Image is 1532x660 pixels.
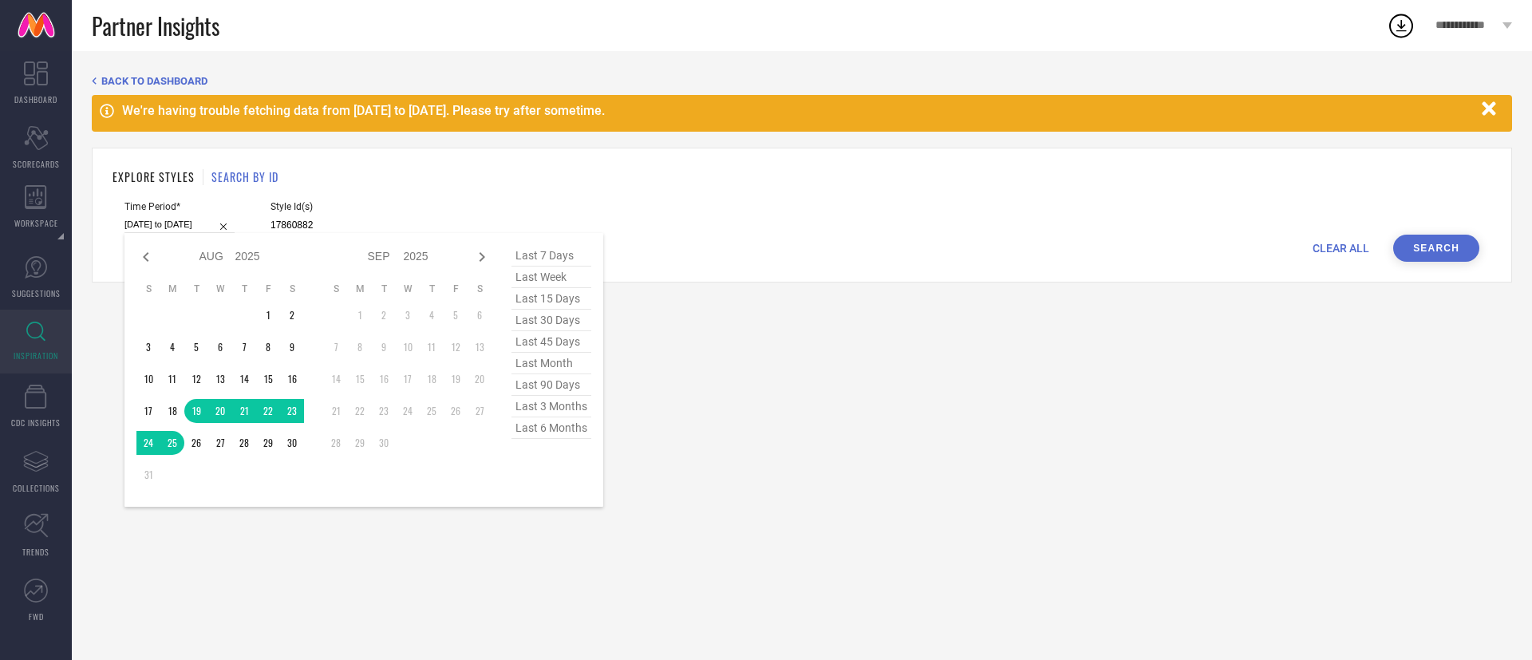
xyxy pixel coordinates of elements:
[511,310,591,331] span: last 30 days
[136,399,160,423] td: Sun Aug 17 2025
[396,399,420,423] td: Wed Sep 24 2025
[372,367,396,391] td: Tue Sep 16 2025
[511,331,591,353] span: last 45 days
[136,283,160,295] th: Sunday
[468,335,492,359] td: Sat Sep 13 2025
[160,283,184,295] th: Monday
[280,399,304,423] td: Sat Aug 23 2025
[160,367,184,391] td: Mon Aug 11 2025
[511,417,591,439] span: last 6 months
[372,335,396,359] td: Tue Sep 09 2025
[468,303,492,327] td: Sat Sep 06 2025
[396,335,420,359] td: Wed Sep 10 2025
[324,283,348,295] th: Sunday
[511,288,591,310] span: last 15 days
[511,245,591,267] span: last 7 days
[160,431,184,455] td: Mon Aug 25 2025
[113,168,195,185] h1: EXPLORE STYLES
[184,399,208,423] td: Tue Aug 19 2025
[256,283,280,295] th: Friday
[472,247,492,267] div: Next month
[468,367,492,391] td: Sat Sep 20 2025
[324,399,348,423] td: Sun Sep 21 2025
[184,283,208,295] th: Tuesday
[270,216,502,235] input: Enter comma separated style ids e.g. 12345, 67890
[444,335,468,359] td: Fri Sep 12 2025
[232,283,256,295] th: Thursday
[160,335,184,359] td: Mon Aug 04 2025
[444,283,468,295] th: Friday
[232,431,256,455] td: Thu Aug 28 2025
[468,283,492,295] th: Saturday
[122,103,1474,118] div: We're having trouble fetching data from [DATE] to [DATE]. Please try after sometime.
[420,399,444,423] td: Thu Sep 25 2025
[256,335,280,359] td: Fri Aug 08 2025
[160,399,184,423] td: Mon Aug 18 2025
[511,353,591,374] span: last month
[136,335,160,359] td: Sun Aug 03 2025
[280,431,304,455] td: Sat Aug 30 2025
[92,75,1512,87] div: Back TO Dashboard
[270,201,502,212] span: Style Id(s)
[372,431,396,455] td: Tue Sep 30 2025
[280,335,304,359] td: Sat Aug 09 2025
[208,283,232,295] th: Wednesday
[324,335,348,359] td: Sun Sep 07 2025
[256,303,280,327] td: Fri Aug 01 2025
[11,417,61,429] span: CDC INSIGHTS
[396,303,420,327] td: Wed Sep 03 2025
[256,431,280,455] td: Fri Aug 29 2025
[256,367,280,391] td: Fri Aug 15 2025
[208,399,232,423] td: Wed Aug 20 2025
[184,431,208,455] td: Tue Aug 26 2025
[372,399,396,423] td: Tue Sep 23 2025
[92,10,219,42] span: Partner Insights
[348,335,372,359] td: Mon Sep 08 2025
[280,367,304,391] td: Sat Aug 16 2025
[420,303,444,327] td: Thu Sep 04 2025
[348,367,372,391] td: Mon Sep 15 2025
[13,158,60,170] span: SCORECARDS
[22,546,49,558] span: TRENDS
[420,283,444,295] th: Thursday
[348,303,372,327] td: Mon Sep 01 2025
[324,367,348,391] td: Sun Sep 14 2025
[396,367,420,391] td: Wed Sep 17 2025
[420,367,444,391] td: Thu Sep 18 2025
[124,201,235,212] span: Time Period*
[184,335,208,359] td: Tue Aug 05 2025
[1393,235,1479,262] button: Search
[14,93,57,105] span: DASHBOARD
[232,367,256,391] td: Thu Aug 14 2025
[101,75,207,87] span: BACK TO DASHBOARD
[511,267,591,288] span: last week
[280,283,304,295] th: Saturday
[348,283,372,295] th: Monday
[136,463,160,487] td: Sun Aug 31 2025
[324,431,348,455] td: Sun Sep 28 2025
[444,399,468,423] td: Fri Sep 26 2025
[208,335,232,359] td: Wed Aug 06 2025
[1313,242,1369,255] span: CLEAR ALL
[208,367,232,391] td: Wed Aug 13 2025
[256,399,280,423] td: Fri Aug 22 2025
[12,287,61,299] span: SUGGESTIONS
[232,399,256,423] td: Thu Aug 21 2025
[396,283,420,295] th: Wednesday
[511,374,591,396] span: last 90 days
[14,350,58,362] span: INSPIRATION
[372,303,396,327] td: Tue Sep 02 2025
[29,611,44,622] span: FWD
[13,482,60,494] span: COLLECTIONS
[208,431,232,455] td: Wed Aug 27 2025
[420,335,444,359] td: Thu Sep 11 2025
[348,399,372,423] td: Mon Sep 22 2025
[1387,11,1416,40] div: Open download list
[232,335,256,359] td: Thu Aug 07 2025
[184,367,208,391] td: Tue Aug 12 2025
[136,367,160,391] td: Sun Aug 10 2025
[14,217,58,229] span: WORKSPACE
[444,303,468,327] td: Fri Sep 05 2025
[348,431,372,455] td: Mon Sep 29 2025
[280,303,304,327] td: Sat Aug 02 2025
